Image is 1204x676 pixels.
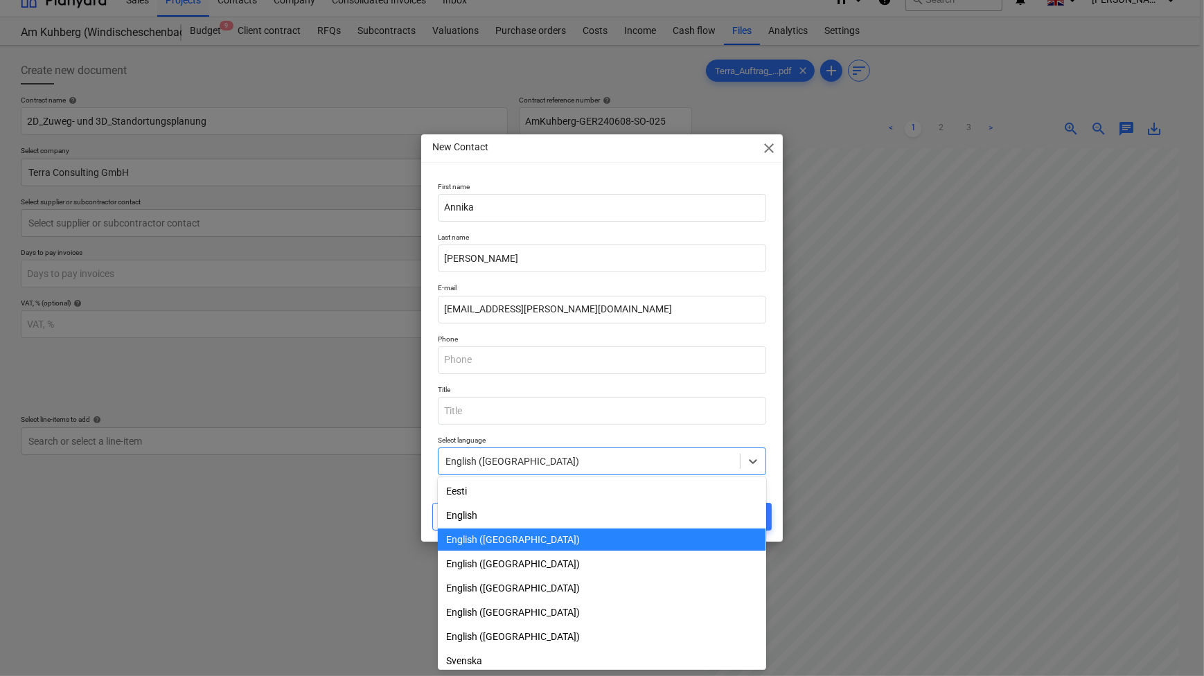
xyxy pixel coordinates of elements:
div: English ([GEOGRAPHIC_DATA]) [438,601,765,623]
p: Phone [438,335,765,346]
div: English ([GEOGRAPHIC_DATA]) [438,625,765,648]
div: English (Canada) [438,553,765,575]
div: English [438,504,765,526]
button: Cancel [432,503,499,531]
div: English (Ireland) [438,625,765,648]
div: English (New Zealand) [438,601,765,623]
div: English ([GEOGRAPHIC_DATA]) [438,553,765,575]
input: E-mail [438,296,765,323]
p: First name [438,182,765,194]
input: Last name [438,244,765,272]
input: Title [438,397,765,425]
div: English (Australia) [438,577,765,599]
div: English (UK) [438,528,765,551]
p: New Contact [432,140,488,154]
input: First name [438,194,765,222]
input: Phone [438,346,765,374]
div: English ([GEOGRAPHIC_DATA]) [438,528,765,551]
div: Eesti [438,480,765,502]
div: Svenska [438,650,765,672]
p: Title [438,385,765,397]
span: close [761,140,777,157]
p: Last name [438,233,765,244]
p: E-mail [438,283,765,295]
p: Select language [438,436,765,447]
div: English ([GEOGRAPHIC_DATA]) [438,577,765,599]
